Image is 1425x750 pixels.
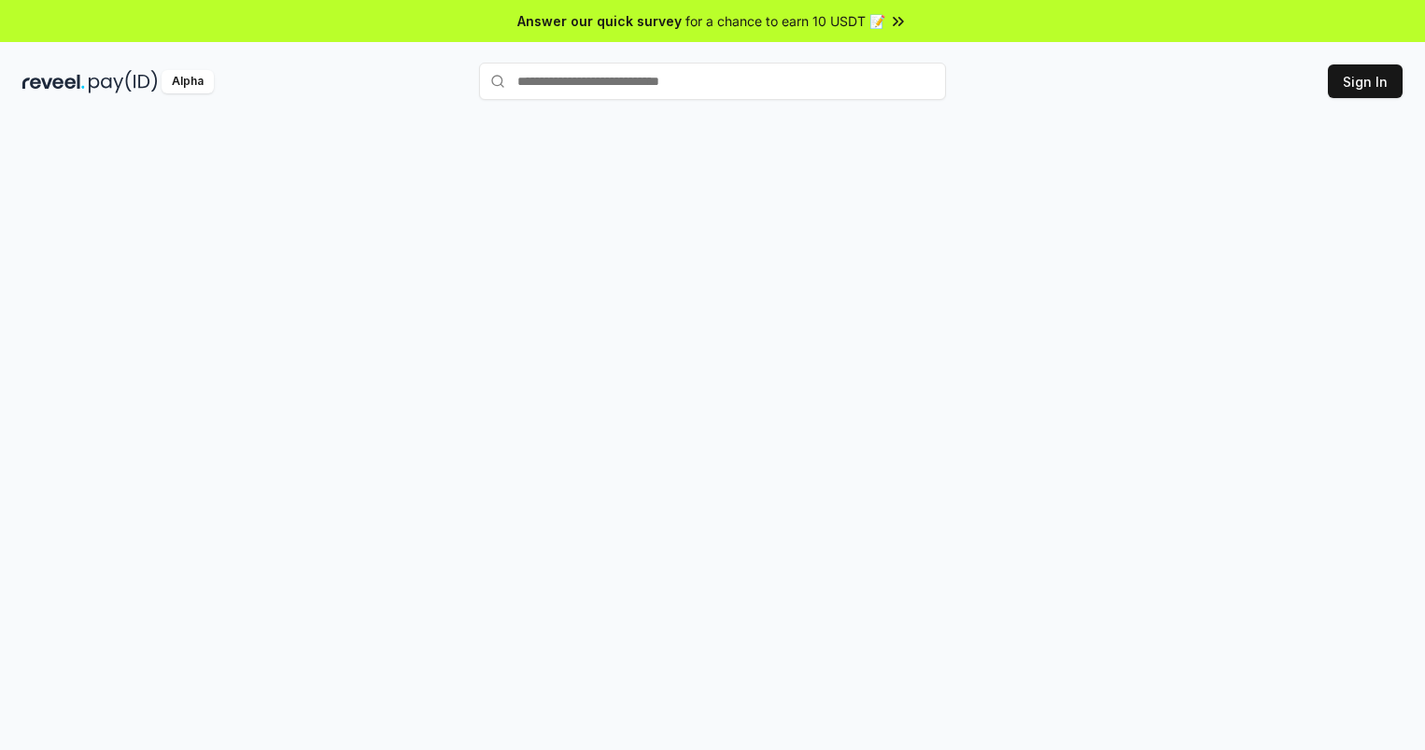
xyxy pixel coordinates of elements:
div: Alpha [162,70,214,93]
span: for a chance to earn 10 USDT 📝 [685,11,885,31]
button: Sign In [1328,64,1403,98]
span: Answer our quick survey [517,11,682,31]
img: pay_id [89,70,158,93]
img: reveel_dark [22,70,85,93]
